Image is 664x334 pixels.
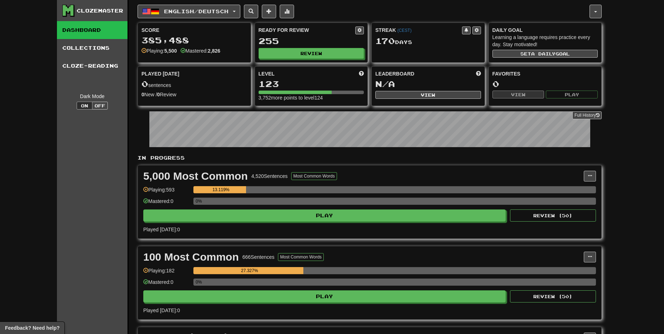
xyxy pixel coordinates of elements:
a: Cloze-Reading [57,57,127,75]
a: Dashboard [57,21,127,39]
div: 255 [259,37,364,45]
button: English/Deutsch [138,5,240,18]
a: (CEST) [397,28,412,33]
strong: 5,500 [164,48,177,54]
button: Play [143,209,506,222]
a: Collections [57,39,127,57]
div: Favorites [492,70,598,77]
button: Play [546,91,598,98]
div: 5,000 Most Common [143,171,248,181]
div: 385,488 [141,36,247,45]
span: N/A [375,79,395,89]
div: Mastered: 0 [143,279,190,290]
div: 666 Sentences [242,253,275,261]
button: Add sentence to collection [262,5,276,18]
div: Playing: 182 [143,267,190,279]
strong: 0 [141,92,144,97]
button: Most Common Words [278,253,324,261]
div: Dark Mode [62,93,122,100]
div: Daily Goal [492,26,598,34]
div: Mastered: 0 [143,198,190,209]
div: 27.327% [196,267,303,274]
div: Playing: [141,47,177,54]
span: Level [259,70,275,77]
div: 13.119% [196,186,246,193]
p: In Progress [138,154,602,161]
span: Leaderboard [375,70,414,77]
span: a daily [531,51,555,56]
div: Mastered: [181,47,220,54]
button: Most Common Words [291,172,337,180]
span: Played [DATE] [141,70,179,77]
button: Off [92,102,108,110]
span: Open feedback widget [5,324,59,331]
div: 100 Most Common [143,252,239,262]
div: New / Review [141,91,247,98]
div: Streak [375,26,462,34]
button: On [77,102,92,110]
div: 123 [259,79,364,88]
div: 3,752 more points to level 124 [259,94,364,101]
div: Ready for Review [259,26,356,34]
button: View [375,91,481,99]
div: Learning a language requires practice every day. Stay motivated! [492,34,598,48]
strong: 2,826 [208,48,220,54]
button: Review [259,48,364,59]
span: 170 [375,36,395,46]
span: English / Deutsch [164,8,228,14]
div: 4,520 Sentences [251,173,288,180]
div: 0 [492,79,598,88]
div: Day s [375,37,481,46]
span: Played [DATE]: 0 [143,227,180,232]
button: Seta dailygoal [492,50,598,58]
div: Score [141,26,247,34]
div: Playing: 593 [143,186,190,198]
div: sentences [141,79,247,89]
button: Play [143,290,506,302]
span: Played [DATE]: 0 [143,308,180,313]
button: View [492,91,544,98]
button: More stats [280,5,294,18]
a: Full History [572,111,602,119]
button: Review (50) [510,209,596,222]
button: Review (50) [510,290,596,302]
span: 0 [141,79,148,89]
strong: 0 [157,92,160,97]
span: This week in points, UTC [476,70,481,77]
span: Score more points to level up [359,70,364,77]
div: Clozemaster [77,7,123,14]
button: Search sentences [244,5,258,18]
